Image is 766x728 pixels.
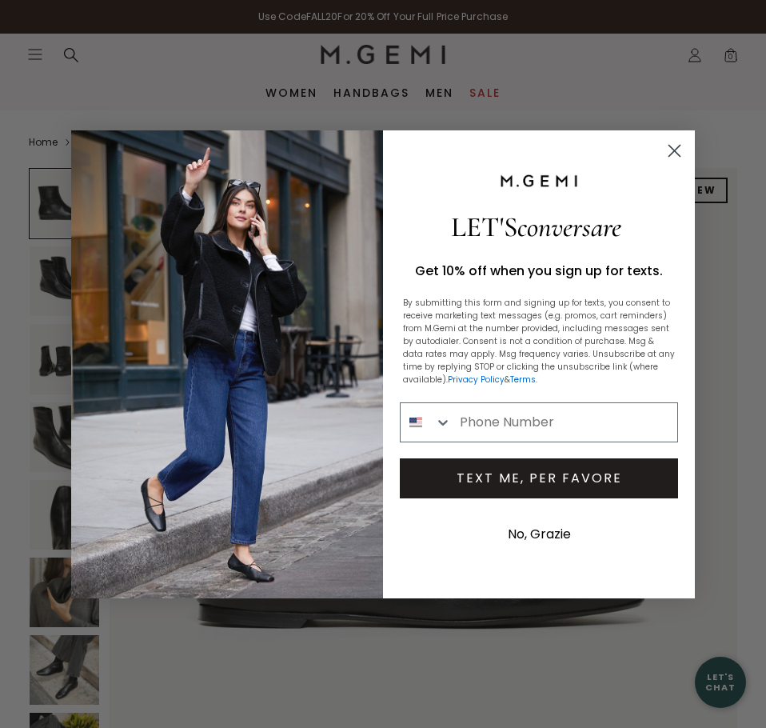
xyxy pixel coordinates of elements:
[451,210,621,244] span: LET'S
[403,297,675,386] p: By submitting this form and signing up for texts, you consent to receive marketing text messages ...
[71,130,383,598] img: 8e0fdc03-8c87-4df5-b69c-a6dfe8fe7031.jpeg
[452,403,677,442] input: Phone Number
[400,458,678,498] button: TEXT ME, PER FAVORE
[510,374,536,386] a: Terms
[409,416,422,429] img: United States
[448,374,505,386] a: Privacy Policy
[499,174,579,188] img: M.Gemi
[415,262,663,280] span: Get 10% off when you sign up for texts.
[517,210,621,244] span: conversare
[500,514,579,554] button: No, Grazie
[660,137,688,165] button: Close dialog
[401,403,452,442] button: Search Countries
